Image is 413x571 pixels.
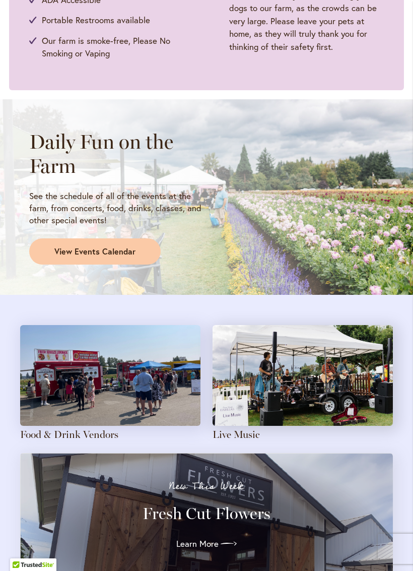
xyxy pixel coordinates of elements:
[213,428,260,440] a: Live Music
[38,481,375,491] p: New This Week
[29,238,161,265] a: View Events Calendar
[42,14,150,27] span: Portable Restrooms available
[54,246,135,258] span: View Events Calendar
[38,503,375,524] h3: Fresh Cut Flowers
[29,190,206,226] p: See the schedule of all of the events at the farm, from concerts, food, drinks, classes, and othe...
[20,428,118,440] a: Food & Drink Vendors
[42,34,196,60] span: Our farm is smoke-free, Please No Smoking or Vaping
[20,325,200,426] img: Attendees gather around food trucks on a sunny day at the farm
[29,130,206,178] h2: Daily Fun on the Farm
[213,325,393,426] img: A four-person band plays with a field of pink dahlias in the background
